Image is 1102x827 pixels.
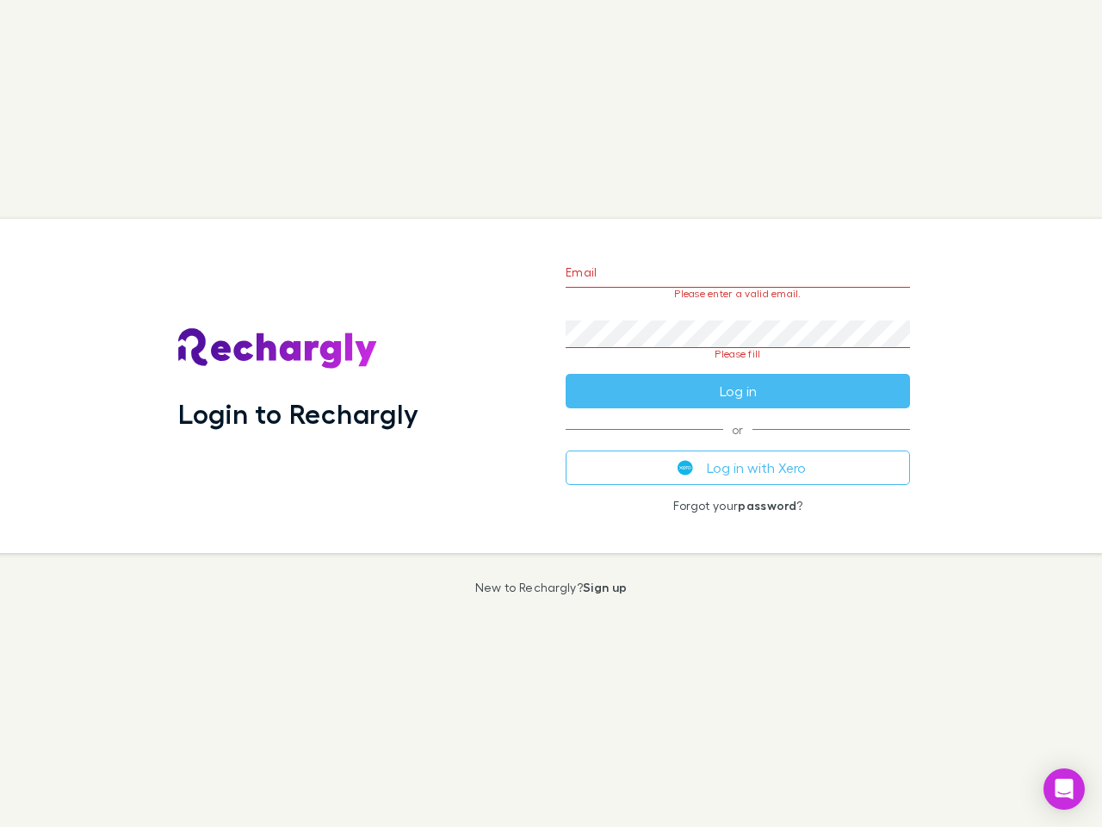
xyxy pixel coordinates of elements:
img: Rechargly's Logo [178,328,378,370]
div: Open Intercom Messenger [1043,768,1085,810]
p: New to Rechargly? [475,581,628,594]
a: Sign up [583,580,627,594]
a: password [738,498,796,513]
p: Forgot your ? [566,499,910,513]
span: or [566,429,910,430]
p: Please fill [566,348,910,360]
button: Log in with Xero [566,451,910,485]
button: Log in [566,374,910,408]
p: Please enter a valid email. [566,288,910,300]
img: Xero's logo [678,460,693,476]
h1: Login to Rechargly [178,397,418,430]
